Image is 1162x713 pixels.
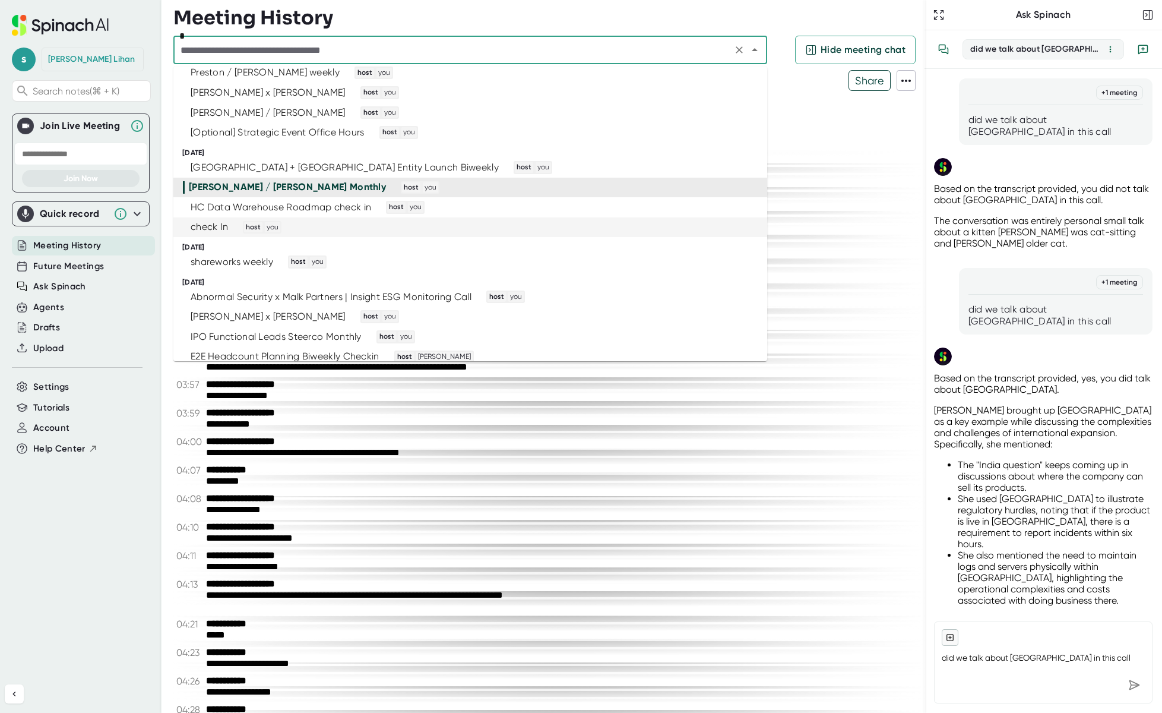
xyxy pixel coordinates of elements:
span: Share [849,70,890,91]
span: 04:08 [176,493,203,504]
span: Help Center [33,442,86,456]
span: you [423,182,438,193]
li: The "India question" keeps coming up in discussions about where the company can sell its products. [958,459,1152,493]
span: 04:10 [176,522,203,533]
span: 04:26 [176,676,203,687]
div: Quick record [40,208,107,220]
p: Based on the transcript provided, yes, you did talk about [GEOGRAPHIC_DATA]. [934,373,1152,395]
button: Future Meetings [33,260,104,273]
span: you [382,108,398,118]
span: you [536,162,551,173]
div: Quick record [17,202,144,226]
button: Share [848,70,891,91]
p: The conversation was entirely personal small talk about a kitten [PERSON_NAME] was cat-sitting an... [934,215,1152,249]
button: View conversation history [932,37,955,61]
span: 04:21 [176,619,203,630]
div: check In [191,221,228,233]
span: you [401,127,417,138]
div: [DATE] [182,149,767,157]
span: 03:57 [176,379,203,390]
div: Join Live Meeting [40,120,124,132]
div: Send message [1123,674,1145,696]
div: Ask Spinach [947,9,1139,21]
span: host [515,162,533,173]
div: + 1 meeting [1096,275,1143,289]
div: HC Data Warehouse Roadmap check in [191,201,371,213]
span: you [310,257,325,267]
span: host [356,68,374,78]
img: Join Live Meeting [20,120,31,132]
span: you [382,87,398,98]
div: did we talk about [GEOGRAPHIC_DATA] in this call [970,44,1104,55]
span: host [402,182,420,193]
div: Join Live MeetingJoin Live Meeting [17,114,144,138]
button: Account [33,421,69,435]
span: Join Now [64,173,98,184]
button: Close [746,42,763,58]
span: you [376,68,392,78]
button: Settings [33,380,69,394]
button: Upload [33,342,64,355]
span: 04:13 [176,579,203,590]
button: Tutorials [33,401,69,415]
div: [DATE] [182,278,767,287]
h3: Meeting History [173,7,333,29]
div: did we talk about [GEOGRAPHIC_DATA] in this call [968,304,1143,327]
span: 04:23 [176,647,203,658]
span: you [382,311,398,322]
span: you [508,292,524,302]
span: host [378,332,396,342]
button: Ask Spinach [33,280,86,294]
span: s [12,48,36,71]
span: 04:07 [176,465,203,476]
button: Drafts [33,321,60,335]
span: you [408,202,423,213]
span: host [362,311,380,322]
button: Close conversation sidebar [1139,7,1156,23]
span: host [395,352,414,362]
span: 04:00 [176,436,203,447]
div: IPO Functional Leads Steerco Monthly [191,331,362,343]
button: Agents [33,301,64,314]
button: Meeting History [33,239,101,253]
p: Based on the transcript provided, you did not talk about [GEOGRAPHIC_DATA] in this call. [934,183,1152,206]
button: New conversation [1131,37,1155,61]
li: She used [GEOGRAPHIC_DATA] to illustrate regulatory hurdles, noting that if the product is live i... [958,493,1152,550]
span: host [487,292,506,302]
p: [PERSON_NAME] brought up [GEOGRAPHIC_DATA] as a key example while discussing the complexities and... [934,405,1152,450]
span: Search notes (⌘ + K) [33,86,147,97]
div: [Optional] Strategic Event Office Hours [191,127,365,138]
button: Collapse sidebar [5,684,24,703]
span: host [362,108,380,118]
div: Sarah Lihan [48,54,135,65]
span: Hide meeting chat [821,43,905,57]
div: [PERSON_NAME] / [PERSON_NAME] [191,107,346,119]
div: Abnormal Security x Malk Partners | Insight ESG Monitoring Call [191,291,471,303]
li: She also mentioned the need to maintain logs and servers physically within [GEOGRAPHIC_DATA], hig... [958,550,1152,606]
div: + 1 meeting [1096,86,1143,100]
span: host [381,127,399,138]
button: Clear [731,42,748,58]
div: [PERSON_NAME] x [PERSON_NAME] [191,87,346,99]
span: host [244,222,262,233]
span: you [265,222,280,233]
button: Join Now [22,170,140,187]
span: host [362,87,380,98]
span: 03:59 [176,408,203,419]
div: [PERSON_NAME] x [PERSON_NAME] [191,311,346,323]
span: host [387,202,406,213]
div: shareworks weekly [191,256,273,268]
span: host [289,257,308,267]
div: E2E Headcount Planning Biweekly Checkin [191,351,379,362]
div: Preston / [PERSON_NAME] weekly [191,67,340,78]
button: Help Center [33,442,98,456]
